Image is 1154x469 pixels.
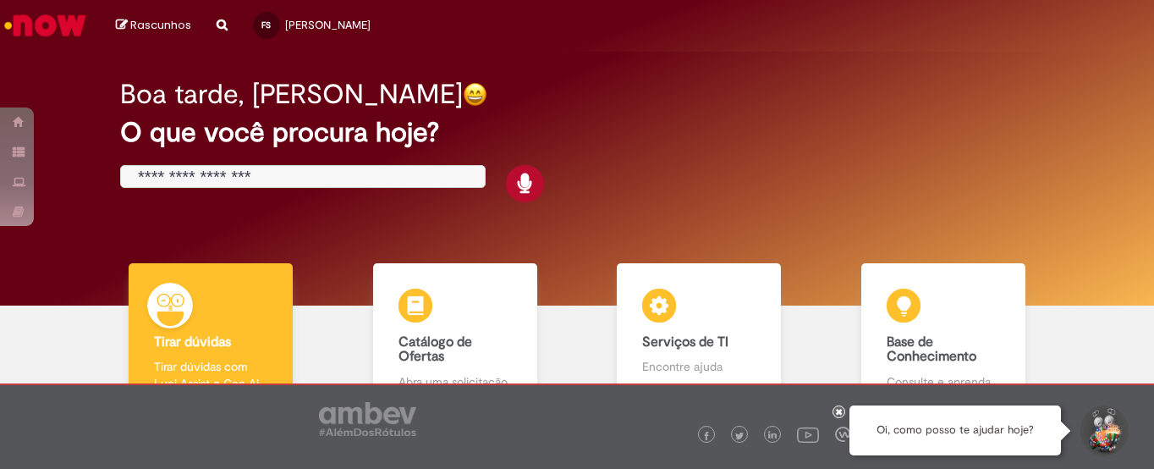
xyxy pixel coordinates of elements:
[887,334,976,366] b: Base de Conhecimento
[2,8,89,42] img: ServiceNow
[768,431,777,441] img: logo_footer_linkedin.png
[835,427,850,442] img: logo_footer_workplace.png
[120,80,463,109] h2: Boa tarde, [PERSON_NAME]
[398,334,472,366] b: Catálogo de Ofertas
[333,263,578,410] a: Catálogo de Ofertas Abra uma solicitação
[130,17,191,33] span: Rascunhos
[120,118,1034,147] h2: O que você procura hoje?
[849,406,1061,455] div: Oi, como posso te ajudar hoje?
[89,263,333,410] a: Tirar dúvidas Tirar dúvidas com Lupi Assist e Gen Ai
[261,19,271,30] span: FS
[577,263,822,410] a: Serviços de TI Encontre ajuda
[154,334,231,350] b: Tirar dúvidas
[398,373,512,390] p: Abra uma solicitação
[797,423,819,445] img: logo_footer_youtube.png
[702,432,711,440] img: logo_footer_facebook.png
[735,432,744,440] img: logo_footer_twitter.png
[154,358,267,392] p: Tirar dúvidas com Lupi Assist e Gen Ai
[642,358,756,375] p: Encontre ajuda
[822,263,1066,410] a: Base de Conhecimento Consulte e aprenda
[463,82,487,107] img: happy-face.png
[319,402,416,436] img: logo_footer_ambev_rotulo_gray.png
[116,18,191,34] a: Rascunhos
[642,334,728,350] b: Serviços de TI
[1078,406,1129,456] button: Iniciar Conversa de Suporte
[285,18,371,32] span: [PERSON_NAME]
[887,373,1000,390] p: Consulte e aprenda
